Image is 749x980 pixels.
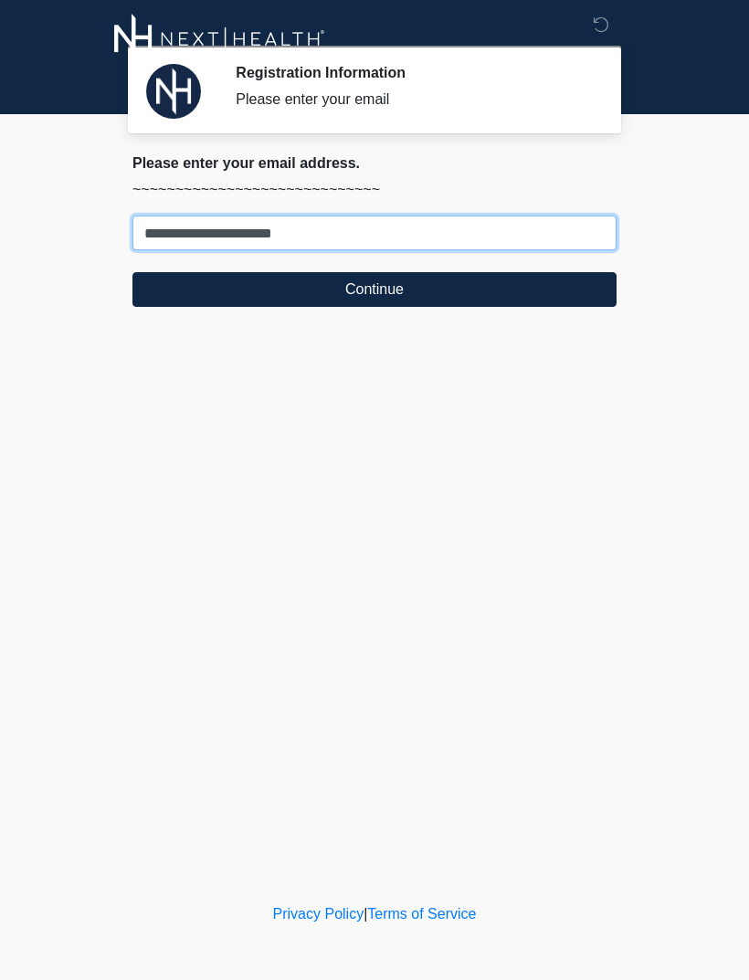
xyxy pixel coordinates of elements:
div: Please enter your email [236,89,589,111]
img: Agent Avatar [146,64,201,119]
a: | [364,906,367,922]
a: Privacy Policy [273,906,364,922]
p: ~~~~~~~~~~~~~~~~~~~~~~~~~~~~~ [132,179,617,201]
a: Terms of Service [367,906,476,922]
img: Next-Health Woodland Hills Logo [114,14,325,64]
h2: Please enter your email address. [132,154,617,172]
button: Continue [132,272,617,307]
